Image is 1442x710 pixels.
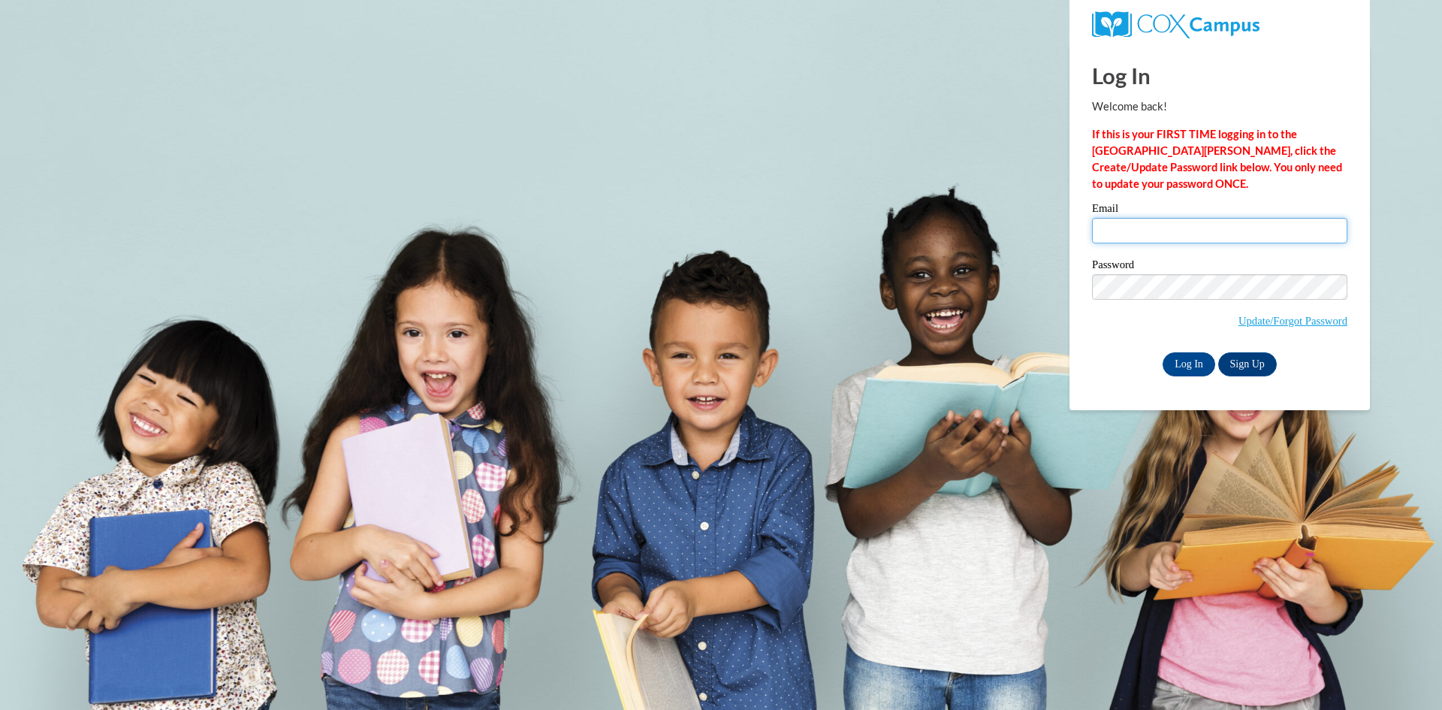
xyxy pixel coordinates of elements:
input: Log In [1163,352,1215,376]
a: COX Campus [1092,17,1259,30]
label: Password [1092,259,1347,274]
a: Sign Up [1218,352,1277,376]
strong: If this is your FIRST TIME logging in to the [GEOGRAPHIC_DATA][PERSON_NAME], click the Create/Upd... [1092,128,1342,190]
label: Email [1092,203,1347,218]
h1: Log In [1092,60,1347,91]
img: COX Campus [1092,11,1259,38]
a: Update/Forgot Password [1238,315,1347,327]
p: Welcome back! [1092,98,1347,115]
